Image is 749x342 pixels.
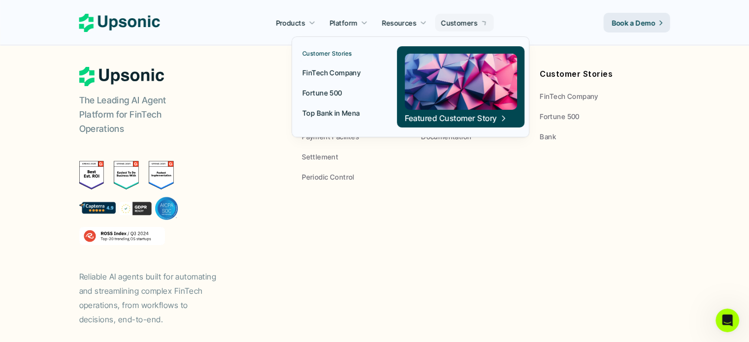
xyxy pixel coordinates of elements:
p: Fortune 500 [540,111,580,122]
p: Bank [540,131,556,142]
p: Top Bank in Mena [302,108,360,118]
a: Featured Customer Story [397,46,524,127]
p: Products [276,18,305,28]
a: Book a Demo [604,13,670,32]
a: Settlement [302,152,406,162]
p: Periodic Control [302,172,355,182]
iframe: Intercom live chat [716,309,739,332]
a: Products [270,14,321,31]
p: Customers [441,18,478,28]
p: Fortune 500 [302,88,342,98]
p: Customer Stories [302,50,352,57]
a: Fortune 500 [296,84,380,101]
span: Featured Customer Story [405,113,507,124]
a: Periodic Control [302,172,406,182]
p: Book a Demo [612,18,655,28]
p: FinTech Company [540,91,598,101]
p: FinTech Company [302,67,360,78]
p: Customer Stories [540,67,644,81]
p: Platform [329,18,357,28]
p: Reliable AI agents built for automating and streamlining complex FinTech operations, from workflo... [79,270,227,326]
a: FinTech Company [296,63,380,81]
p: Settlement [302,152,338,162]
a: Top Bank in Mena [296,104,380,122]
p: The Leading AI Agent Platform for FinTech Operations [79,93,202,136]
p: Featured Customer Story [405,113,497,124]
p: Resources [382,18,417,28]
